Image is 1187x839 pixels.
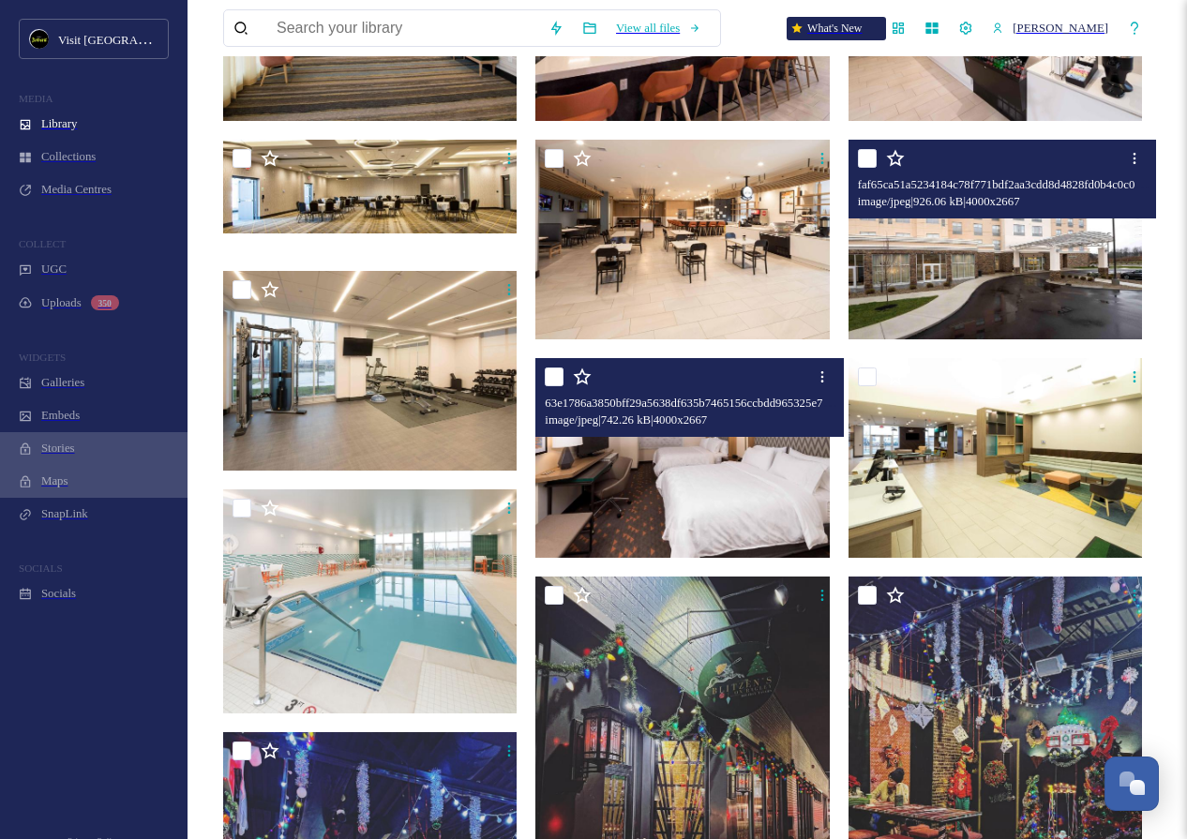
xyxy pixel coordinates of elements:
span: SnapLink [41,507,88,521]
span: Socials [41,587,76,601]
span: COLLECT [19,238,66,249]
span: Library [41,117,77,131]
img: 63e1786a3850bff29a5638df635b7465156ccbdd965325e738ac80382d8e678a.jpg [535,358,834,558]
a: What's New [787,17,871,40]
span: MEDIA [19,93,53,104]
button: Open Chat [1104,757,1159,811]
span: image/jpeg | 742.26 kB | 4000 x 2667 [545,413,707,427]
img: 6296286b362855e0c9ce84fb9307c1fd77a7435842b87ed89dc5554dfd277bd7.jpg [223,489,522,713]
img: aa1cb8ad9c7fb5d013a6f2e6bf44e381f34760defc9e915be02582558f7fc6cd.jpg [223,271,522,471]
span: Media Centres [41,183,112,197]
a: [PERSON_NAME] [983,12,1118,45]
span: image/jpeg | 926.06 kB | 4000 x 2667 [858,195,1020,208]
span: Maps [41,474,68,488]
div: 350 [91,295,119,310]
img: 100dca623efe39cce57f9eed8df6688384d4ceb102fd104cc3cc0e112f374e09.jpg [223,140,522,233]
span: WIDGETS [19,352,66,363]
img: faf65ca51a5234184c78f771bdf2aa3cdd8d4828fd0b4c0c0968f73cac813194.jpg [849,140,1148,339]
span: SOCIALS [19,562,63,574]
img: cdbef19a9c8e8f837ec4e3083d2b623cf09ec6ff6460f0c1cd6756f97d4f03ab.jpg [535,140,834,339]
img: f13843fa2e9f0c1617e8ead3748c2d09eb9c2a71a5ba0f03d7fc1fc345e52a8d.jpg [849,358,1148,558]
span: UGC [41,262,67,277]
span: Stories [41,442,75,456]
span: [PERSON_NAME] [1013,22,1108,35]
span: Visit [GEOGRAPHIC_DATA] [58,31,206,47]
a: View all files [607,12,711,45]
span: 63e1786a3850bff29a5638df635b7465156ccbdd965325e738ac80382d8e678a.jpg [545,394,934,410]
span: Uploads [41,296,82,310]
div: What's New [787,17,885,40]
span: Galleries [41,376,84,390]
input: Search your library [267,10,539,46]
span: Collections [41,150,96,164]
img: VISIT%20DETROIT%20LOGO%20-%20BLACK%20BACKGROUND.png [30,30,49,49]
span: Embeds [41,409,80,423]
